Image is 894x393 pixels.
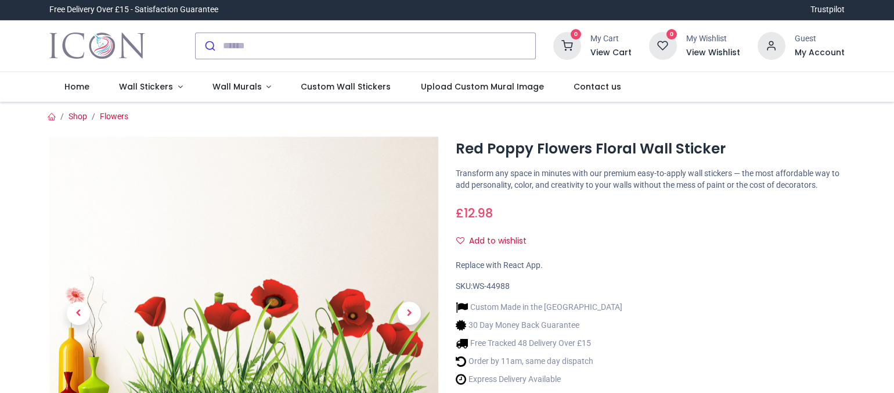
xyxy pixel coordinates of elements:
div: Replace with React App. [456,260,845,271]
div: My Cart [590,33,632,45]
button: Add to wishlistAdd to wishlist [456,231,536,251]
h1: Red Poppy Flowers Floral Wall Sticker [456,139,845,159]
span: £ [456,205,493,221]
li: Free Tracked 48 Delivery Over £15 [456,337,622,349]
span: Next [398,302,421,325]
a: My Account [795,47,845,59]
i: Add to wishlist [456,237,464,245]
li: Order by 11am, same day dispatch [456,355,622,367]
span: Upload Custom Mural Image [421,81,544,92]
span: 12.98 [464,205,493,221]
img: Icon Wall Stickers [49,30,145,62]
a: Wall Murals [197,72,286,102]
span: Custom Wall Stickers [301,81,391,92]
a: 0 [553,40,581,49]
div: My Wishlist [686,33,740,45]
span: WS-44988 [473,281,510,291]
span: Wall Murals [212,81,262,92]
div: SKU: [456,281,845,292]
p: Transform any space in minutes with our premium easy-to-apply wall stickers — the most affordable... [456,168,845,191]
a: 0 [649,40,677,49]
span: Previous [67,302,90,325]
span: Wall Stickers [119,81,173,92]
a: View Cart [590,47,632,59]
a: Trustpilot [810,4,845,16]
div: Free Delivery Over £15 - Satisfaction Guarantee [49,4,218,16]
a: Shop [69,112,87,121]
a: View Wishlist [686,47,740,59]
li: 30 Day Money Back Guarantee [456,319,622,331]
li: Custom Made in the [GEOGRAPHIC_DATA] [456,301,622,313]
sup: 0 [666,29,677,40]
sup: 0 [571,29,582,40]
li: Express Delivery Available [456,373,622,385]
a: Flowers [100,112,128,121]
div: Guest [795,33,845,45]
a: Logo of Icon Wall Stickers [49,30,145,62]
button: Submit [196,33,223,59]
span: Home [64,81,89,92]
a: Wall Stickers [104,72,197,102]
span: Contact us [574,81,621,92]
